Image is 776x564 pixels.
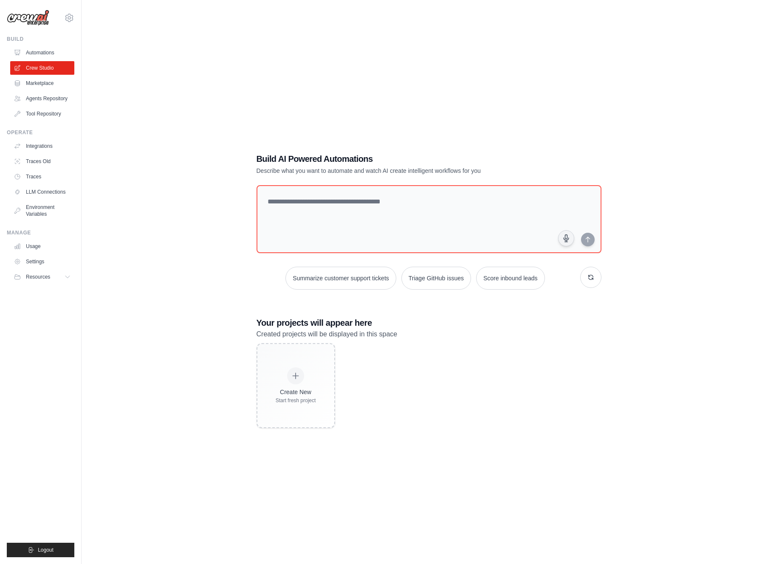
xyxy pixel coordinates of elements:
[10,139,74,153] a: Integrations
[10,255,74,268] a: Settings
[10,240,74,253] a: Usage
[10,155,74,168] a: Traces Old
[285,267,396,290] button: Summarize customer support tickets
[10,185,74,199] a: LLM Connections
[257,317,601,329] h3: Your projects will appear here
[10,92,74,105] a: Agents Repository
[7,543,74,557] button: Logout
[7,129,74,136] div: Operate
[276,388,316,396] div: Create New
[476,267,545,290] button: Score inbound leads
[276,397,316,404] div: Start fresh project
[38,547,54,553] span: Logout
[26,274,50,280] span: Resources
[257,166,542,175] p: Describe what you want to automate and watch AI create intelligent workflows for you
[580,267,601,288] button: Get new suggestions
[7,10,49,26] img: Logo
[401,267,471,290] button: Triage GitHub issues
[257,329,601,340] p: Created projects will be displayed in this space
[257,153,542,165] h1: Build AI Powered Automations
[10,76,74,90] a: Marketplace
[7,229,74,236] div: Manage
[10,61,74,75] a: Crew Studio
[10,170,74,183] a: Traces
[10,46,74,59] a: Automations
[7,36,74,42] div: Build
[10,270,74,284] button: Resources
[10,200,74,221] a: Environment Variables
[10,107,74,121] a: Tool Repository
[558,230,574,246] button: Click to speak your automation idea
